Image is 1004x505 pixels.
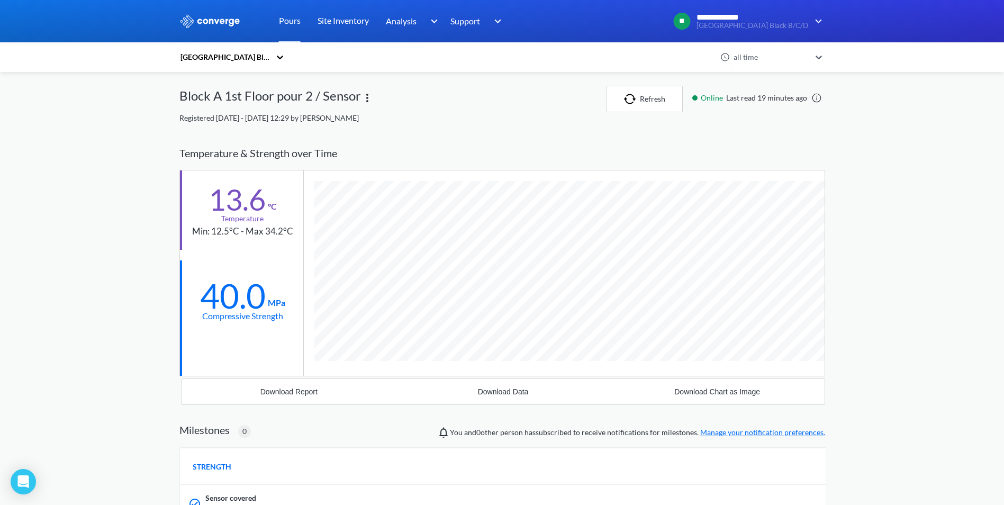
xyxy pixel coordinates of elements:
[361,92,374,104] img: more.svg
[179,113,359,122] span: Registered [DATE] - [DATE] 12:29 by [PERSON_NAME]
[179,423,230,436] h2: Milestones
[260,387,318,396] div: Download Report
[450,14,480,28] span: Support
[192,224,293,239] div: Min: 12.5°C - Max 34.2°C
[437,426,450,439] img: notifications-icon.svg
[386,14,417,28] span: Analysis
[209,186,266,213] div: 13.6
[11,469,36,494] div: Open Intercom Messenger
[808,15,825,28] img: downArrow.svg
[179,137,825,170] div: Temperature & Strength over Time
[720,52,730,62] img: icon-clock.svg
[205,492,256,504] span: Sensor covered
[476,428,499,437] span: 0 other
[487,15,504,28] img: downArrow.svg
[179,51,270,63] div: [GEOGRAPHIC_DATA] Black B/C/D
[242,426,247,437] span: 0
[701,92,726,104] span: Online
[179,14,241,28] img: logo_ewhite.svg
[202,309,283,322] div: Compressive Strength
[179,86,361,112] div: Block A 1st Floor pour 2 / Sensor
[396,379,610,404] button: Download Data
[731,51,810,63] div: all time
[450,427,825,438] span: You and person has subscribed to receive notifications for milestones.
[193,461,231,473] span: STRENGTH
[700,428,825,437] a: Manage your notification preferences.
[182,379,396,404] button: Download Report
[478,387,529,396] div: Download Data
[423,15,440,28] img: downArrow.svg
[221,213,264,224] div: Temperature
[200,283,266,309] div: 40.0
[607,86,683,112] button: Refresh
[610,379,825,404] button: Download Chart as Image
[697,22,808,30] span: [GEOGRAPHIC_DATA] Black B/C/D
[674,387,760,396] div: Download Chart as Image
[687,92,825,104] div: Last read 19 minutes ago
[624,94,640,104] img: icon-refresh.svg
